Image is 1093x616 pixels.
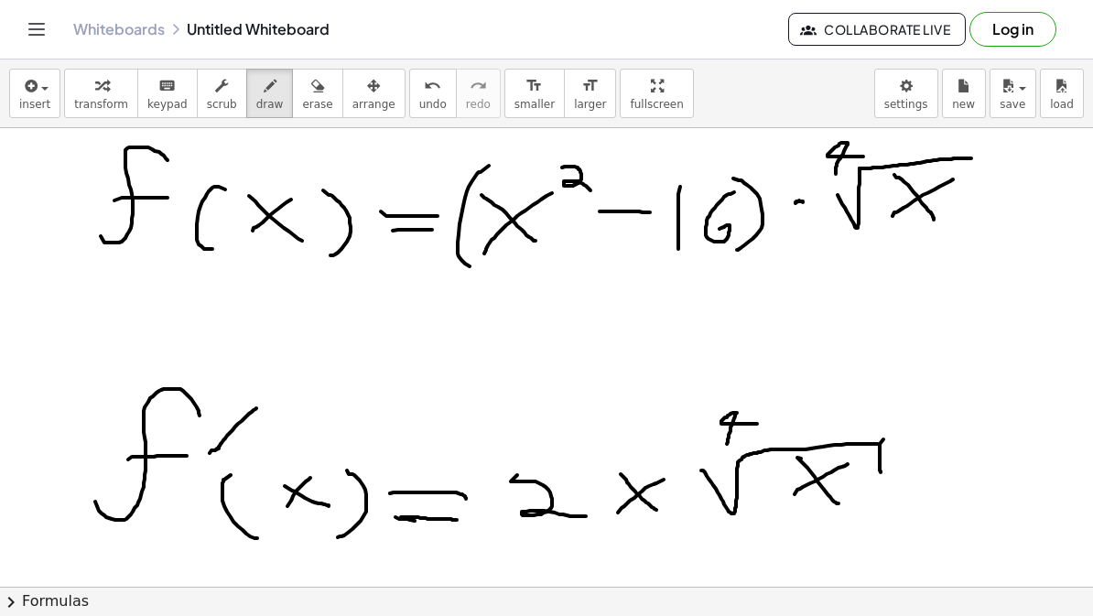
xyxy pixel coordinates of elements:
[884,98,928,111] span: settings
[1050,98,1074,111] span: load
[525,75,543,97] i: format_size
[197,69,247,118] button: scrub
[952,98,975,111] span: new
[73,20,165,38] a: Whiteboards
[514,98,555,111] span: smaller
[804,21,950,38] span: Collaborate Live
[22,15,51,44] button: Toggle navigation
[942,69,986,118] button: new
[969,12,1056,47] button: Log in
[147,98,188,111] span: keypad
[466,98,491,111] span: redo
[564,69,616,118] button: format_sizelarger
[9,69,60,118] button: insert
[342,69,406,118] button: arrange
[990,69,1036,118] button: save
[302,98,332,111] span: erase
[207,98,237,111] span: scrub
[630,98,683,111] span: fullscreen
[1000,98,1025,111] span: save
[19,98,50,111] span: insert
[137,69,198,118] button: keyboardkeypad
[470,75,487,97] i: redo
[419,98,447,111] span: undo
[246,69,294,118] button: draw
[504,69,565,118] button: format_sizesmaller
[292,69,342,118] button: erase
[456,69,501,118] button: redoredo
[1040,69,1084,118] button: load
[158,75,176,97] i: keyboard
[788,13,966,46] button: Collaborate Live
[64,69,138,118] button: transform
[574,98,606,111] span: larger
[256,98,284,111] span: draw
[352,98,395,111] span: arrange
[424,75,441,97] i: undo
[581,75,599,97] i: format_size
[409,69,457,118] button: undoundo
[74,98,128,111] span: transform
[874,69,938,118] button: settings
[620,69,693,118] button: fullscreen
